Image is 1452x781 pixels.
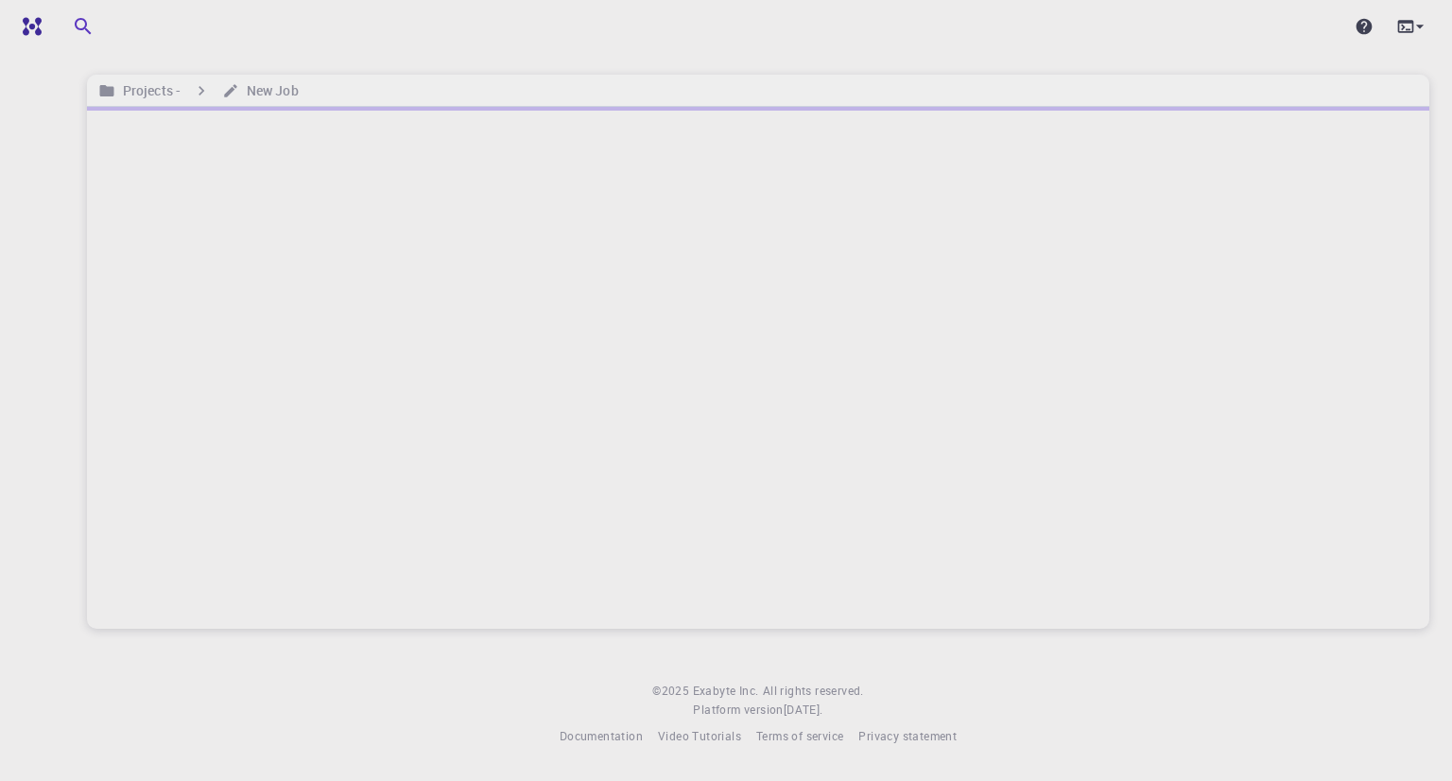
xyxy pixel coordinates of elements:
span: All rights reserved. [763,682,864,701]
a: Video Tutorials [658,727,741,746]
h6: New Job [239,80,299,101]
a: Terms of service [756,727,843,746]
h6: Projects - [115,80,181,101]
nav: breadcrumb [95,80,302,101]
span: Platform version [693,701,783,720]
span: © 2025 [652,682,692,701]
span: Documentation [560,728,643,743]
a: [DATE]. [784,701,823,720]
a: Exabyte Inc. [693,682,759,701]
a: Documentation [560,727,643,746]
span: [DATE] . [784,702,823,717]
span: Privacy statement [858,728,957,743]
img: logo [15,17,42,36]
a: Privacy statement [858,727,957,746]
span: Exabyte Inc. [693,683,759,698]
span: Video Tutorials [658,728,741,743]
span: Terms of service [756,728,843,743]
